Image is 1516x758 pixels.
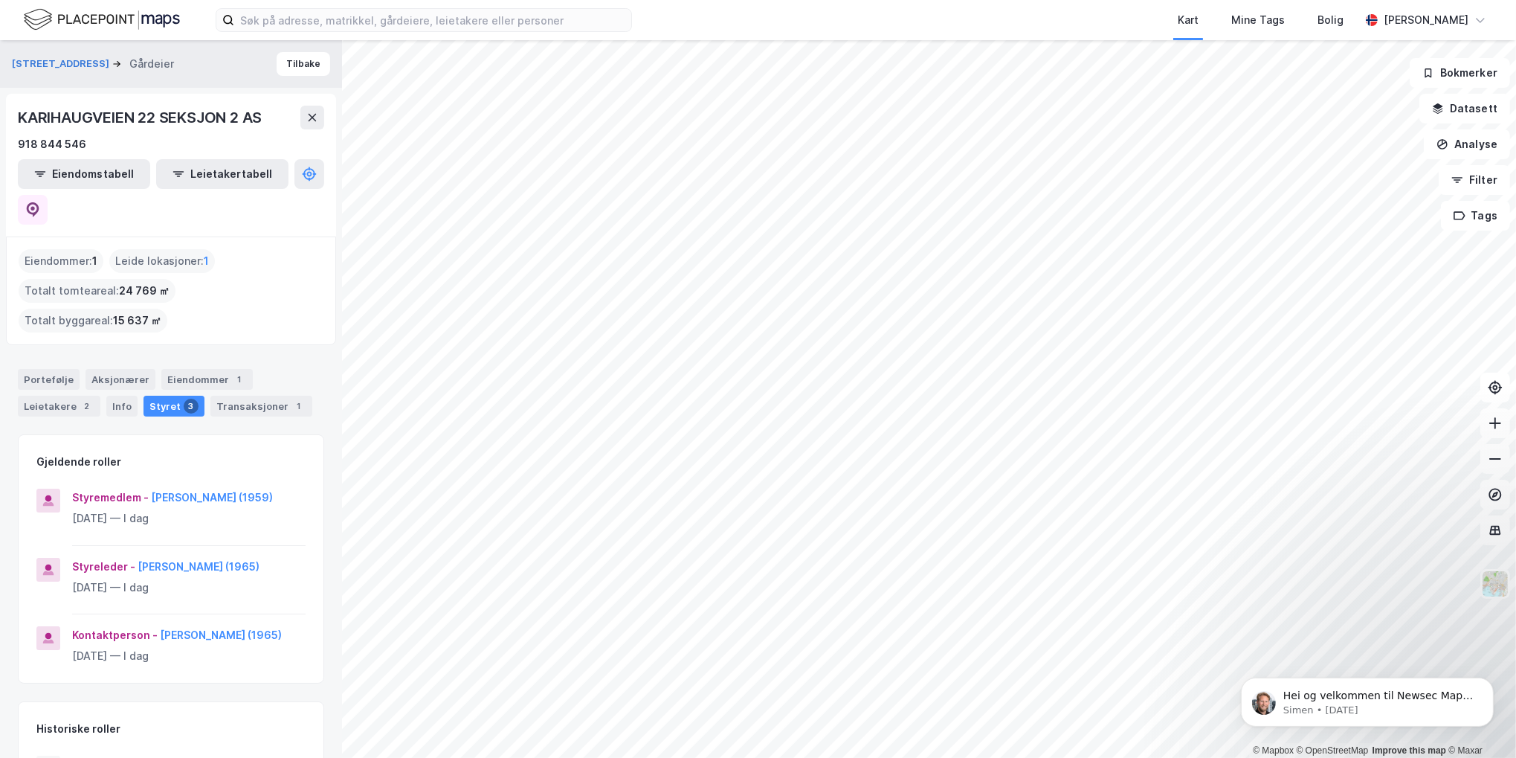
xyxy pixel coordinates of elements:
a: Mapbox [1253,745,1294,756]
div: Eiendommer : [19,249,103,273]
span: 15 637 ㎡ [113,312,161,330]
div: [DATE] — I dag [72,510,306,527]
div: 1 [291,399,306,414]
div: Styret [143,396,204,417]
div: 3 [184,399,199,414]
button: Bokmerker [1410,58,1510,88]
div: Bolig [1317,11,1344,29]
span: 1 [92,252,97,270]
iframe: Intercom notifications message [1219,646,1516,751]
div: Historiske roller [36,720,120,738]
div: 2 [80,399,94,414]
span: 24 769 ㎡ [119,282,170,300]
div: [DATE] — I dag [72,579,306,597]
div: Mine Tags [1231,11,1285,29]
button: Analyse [1424,129,1510,159]
div: Totalt byggareal : [19,309,167,333]
div: Gårdeier [129,55,174,73]
div: [PERSON_NAME] [1384,11,1468,29]
div: Transaksjoner [210,396,312,417]
div: Leide lokasjoner : [109,249,215,273]
div: 1 [232,372,247,387]
button: Leietakertabell [156,159,288,189]
a: Improve this map [1373,745,1446,756]
img: logo.f888ab2527a4732fd821a326f86c7f29.svg [24,7,180,33]
div: [DATE] — I dag [72,647,306,665]
input: Søk på adresse, matrikkel, gårdeiere, leietakere eller personer [234,9,631,31]
div: Info [106,396,138,417]
div: Kart [1178,11,1199,29]
img: Z [1481,570,1509,598]
div: 918 844 546 [18,135,86,153]
div: Totalt tomteareal : [19,279,175,303]
div: Portefølje [18,369,80,390]
a: OpenStreetMap [1297,745,1369,756]
div: Eiendommer [161,369,253,390]
button: Eiendomstabell [18,159,150,189]
button: Filter [1439,165,1510,195]
div: KARIHAUGVEIEN 22 SEKSJON 2 AS [18,106,265,129]
div: Leietakere [18,396,100,417]
button: Tilbake [277,52,330,76]
div: Gjeldende roller [36,453,121,471]
span: 1 [204,252,209,270]
div: Aksjonærer [86,369,155,390]
button: [STREET_ADDRESS] [12,57,112,71]
button: Datasett [1419,94,1510,123]
button: Tags [1441,201,1510,231]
